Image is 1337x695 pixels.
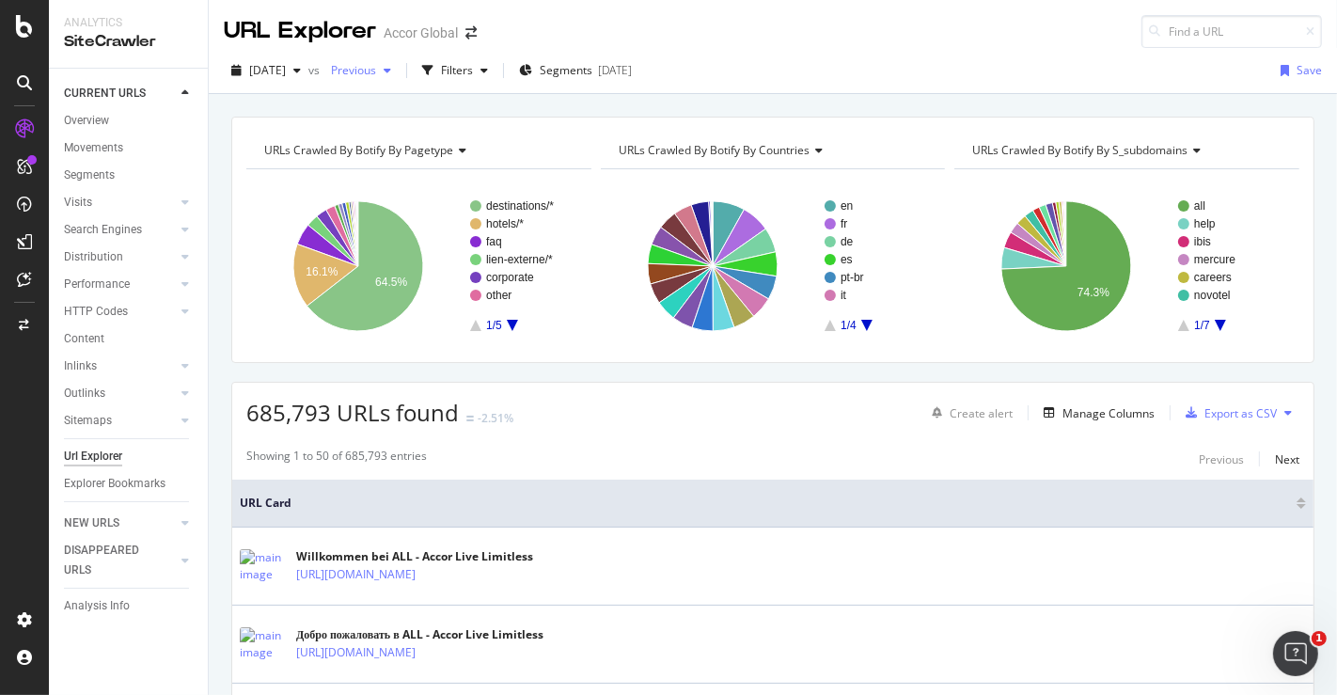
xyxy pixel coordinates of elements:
[841,199,853,213] text: en
[1312,631,1327,646] span: 1
[615,135,929,166] h4: URLs Crawled By Botify By countries
[64,356,176,376] a: Inlinks
[64,275,130,294] div: Performance
[260,135,574,166] h4: URLs Crawled By Botify By pagetype
[64,541,176,580] a: DISAPPEARED URLS
[64,596,130,616] div: Analysis Info
[1194,319,1210,332] text: 1/7
[296,626,543,643] div: Добро пожаловать в ALL - Accor Live Limitless
[511,55,639,86] button: Segments[DATE]
[64,596,195,616] a: Analysis Info
[1273,631,1318,676] iframe: Intercom live chat
[64,220,142,240] div: Search Engines
[486,319,502,332] text: 1/5
[1275,448,1299,470] button: Next
[240,549,287,583] img: main image
[64,84,146,103] div: CURRENT URLS
[64,111,195,131] a: Overview
[1036,402,1155,424] button: Manage Columns
[1141,15,1322,48] input: Find a URL
[224,55,308,86] button: [DATE]
[64,111,109,131] div: Overview
[64,275,176,294] a: Performance
[64,15,193,31] div: Analytics
[540,62,592,78] span: Segments
[246,397,459,428] span: 685,793 URLs found
[954,184,1294,348] svg: A chart.
[64,193,92,213] div: Visits
[64,247,123,267] div: Distribution
[64,356,97,376] div: Inlinks
[1194,289,1231,302] text: novotel
[601,184,940,348] svg: A chart.
[924,398,1013,428] button: Create alert
[64,302,176,322] a: HTTP Codes
[841,253,853,266] text: es
[64,447,195,466] a: Url Explorer
[64,302,128,322] div: HTTP Codes
[64,513,176,533] a: NEW URLS
[1178,398,1277,428] button: Export as CSV
[224,15,376,47] div: URL Explorer
[323,55,399,86] button: Previous
[64,474,165,494] div: Explorer Bookmarks
[1077,286,1109,299] text: 74.3%
[64,384,105,403] div: Outlinks
[249,62,286,78] span: 2025 Sep. 3rd
[486,217,524,230] text: hotels/*
[415,55,495,86] button: Filters
[64,329,104,349] div: Content
[64,513,119,533] div: NEW URLS
[486,235,502,248] text: faq
[64,411,176,431] a: Sitemaps
[64,84,176,103] a: CURRENT URLS
[841,271,864,284] text: pt-br
[972,142,1188,158] span: URLs Crawled By Botify By s_subdomains
[1273,55,1322,86] button: Save
[598,62,632,78] div: [DATE]
[619,142,810,158] span: URLs Crawled By Botify By countries
[1297,62,1322,78] div: Save
[465,26,477,39] div: arrow-right-arrow-left
[64,220,176,240] a: Search Engines
[950,405,1013,421] div: Create alert
[246,448,427,470] div: Showing 1 to 50 of 685,793 entries
[841,319,857,332] text: 1/4
[240,495,1292,512] span: URL Card
[240,627,287,661] img: main image
[64,138,123,158] div: Movements
[1194,199,1205,213] text: all
[64,329,195,349] a: Content
[841,289,847,302] text: it
[1275,451,1299,467] div: Next
[441,62,473,78] div: Filters
[478,410,513,426] div: -2.51%
[466,416,474,421] img: Equal
[296,548,533,565] div: Willkommen bei ALL - Accor Live Limitless
[64,247,176,267] a: Distribution
[264,142,453,158] span: URLs Crawled By Botify By pagetype
[375,276,407,289] text: 64.5%
[1199,451,1244,467] div: Previous
[64,541,159,580] div: DISAPPEARED URLS
[384,24,458,42] div: Accor Global
[64,474,195,494] a: Explorer Bookmarks
[64,447,122,466] div: Url Explorer
[296,565,416,584] a: [URL][DOMAIN_NAME]
[64,31,193,53] div: SiteCrawler
[64,384,176,403] a: Outlinks
[1062,405,1155,421] div: Manage Columns
[323,62,376,78] span: Previous
[1194,217,1216,230] text: help
[1194,235,1211,248] text: ibis
[1194,253,1235,266] text: mercure
[1204,405,1277,421] div: Export as CSV
[841,235,854,248] text: de
[1199,448,1244,470] button: Previous
[486,199,554,213] text: destinations/*
[306,265,338,278] text: 16.1%
[486,289,511,302] text: other
[486,271,534,284] text: corporate
[841,217,847,230] text: fr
